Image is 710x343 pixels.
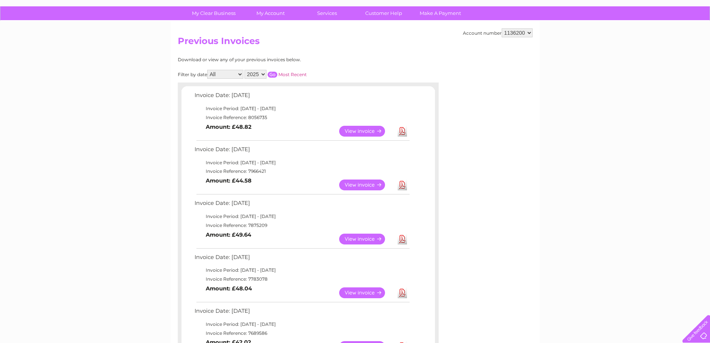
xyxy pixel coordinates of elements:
b: Amount: £48.82 [206,124,252,130]
a: Telecoms [618,32,641,37]
td: Invoice Date: [DATE] [193,90,411,104]
b: Amount: £49.64 [206,231,251,238]
a: Most Recent [278,72,307,77]
td: Invoice Date: [DATE] [193,144,411,158]
a: Customer Help [353,6,414,20]
img: logo.png [25,19,63,42]
a: Log out [685,32,703,37]
td: Invoice Date: [DATE] [193,306,411,320]
td: Invoice Reference: 7966421 [193,167,411,176]
td: Invoice Reference: 7783078 [193,275,411,284]
b: Amount: £44.58 [206,177,252,184]
a: My Clear Business [183,6,244,20]
td: Invoice Reference: 7875209 [193,221,411,230]
b: Amount: £48.04 [206,285,252,292]
h2: Previous Invoices [178,36,533,50]
div: Clear Business is a trading name of Verastar Limited (registered in [GEOGRAPHIC_DATA] No. 3667643... [179,4,531,36]
td: Invoice Period: [DATE] - [DATE] [193,212,411,221]
div: Filter by date [178,70,373,79]
td: Invoice Period: [DATE] - [DATE] [193,266,411,275]
td: Invoice Reference: 8056735 [193,113,411,122]
td: Invoice Date: [DATE] [193,198,411,212]
a: Download [398,126,407,137]
a: View [339,180,394,190]
a: 0333 014 3131 [569,4,621,13]
div: Download or view any of your previous invoices below. [178,57,373,62]
a: Download [398,234,407,244]
a: Blog [645,32,656,37]
a: Contact [660,32,679,37]
a: Services [296,6,358,20]
a: My Account [240,6,301,20]
td: Invoice Period: [DATE] - [DATE] [193,320,411,329]
td: Invoice Reference: 7689586 [193,329,411,338]
a: View [339,234,394,244]
a: View [339,287,394,298]
td: Invoice Date: [DATE] [193,252,411,266]
a: Make A Payment [410,6,471,20]
td: Invoice Period: [DATE] - [DATE] [193,104,411,113]
a: View [339,126,394,137]
div: Account number [463,28,533,37]
a: Download [398,287,407,298]
a: Energy [597,32,614,37]
td: Invoice Period: [DATE] - [DATE] [193,158,411,167]
a: Water [579,32,593,37]
a: Download [398,180,407,190]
